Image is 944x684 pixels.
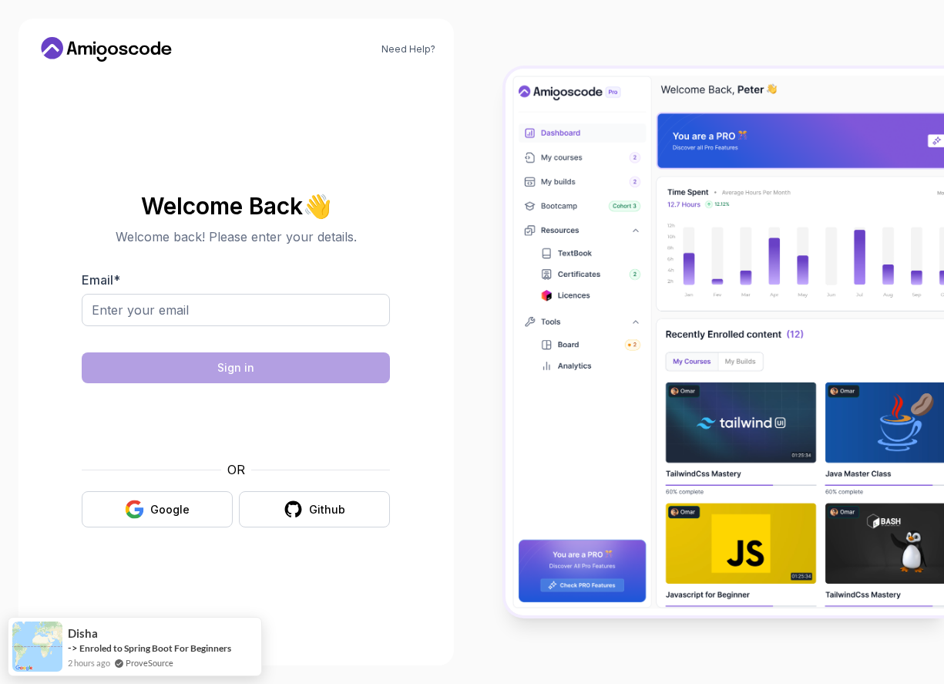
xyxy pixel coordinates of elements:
[150,502,190,517] div: Google
[217,360,254,376] div: Sign in
[82,294,390,326] input: Enter your email
[227,460,245,479] p: OR
[381,43,435,56] a: Need Help?
[82,352,390,383] button: Sign in
[119,393,352,451] iframe: Widget containing checkbox for hCaptcha security challenge
[506,69,944,616] img: Amigoscode Dashboard
[68,627,98,640] span: Disha
[126,658,173,668] a: ProveSource
[68,656,110,669] span: 2 hours ago
[68,642,78,654] span: ->
[82,194,390,218] h2: Welcome Back
[82,491,233,527] button: Google
[79,642,231,654] a: Enroled to Spring Boot For Beginners
[301,191,334,221] span: 👋
[239,491,390,527] button: Github
[12,622,62,672] img: provesource social proof notification image
[309,502,345,517] div: Github
[37,37,176,62] a: Home link
[82,272,120,288] label: Email *
[82,227,390,246] p: Welcome back! Please enter your details.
